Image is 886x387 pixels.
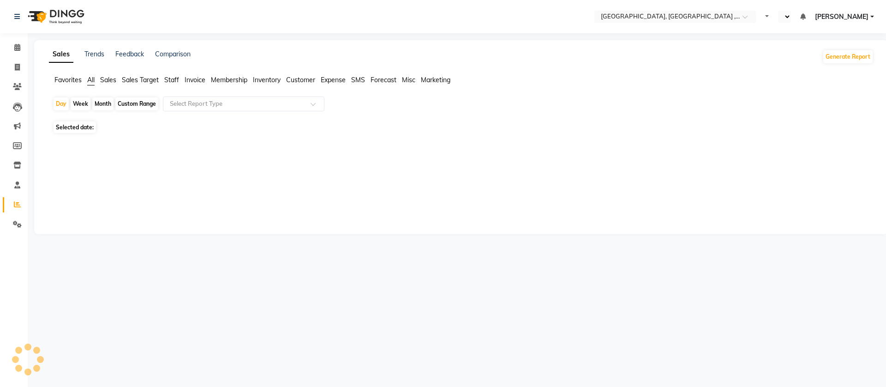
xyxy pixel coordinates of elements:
[115,97,158,110] div: Custom Range
[49,46,73,63] a: Sales
[122,76,159,84] span: Sales Target
[286,76,315,84] span: Customer
[54,76,82,84] span: Favorites
[185,76,205,84] span: Invoice
[100,76,116,84] span: Sales
[155,50,191,58] a: Comparison
[402,76,415,84] span: Misc
[321,76,346,84] span: Expense
[54,97,69,110] div: Day
[87,76,95,84] span: All
[84,50,104,58] a: Trends
[54,121,96,133] span: Selected date:
[815,12,868,22] span: [PERSON_NAME]
[823,50,873,63] button: Generate Report
[71,97,90,110] div: Week
[164,76,179,84] span: Staff
[24,4,87,30] img: logo
[253,76,281,84] span: Inventory
[421,76,450,84] span: Marketing
[351,76,365,84] span: SMS
[92,97,114,110] div: Month
[115,50,144,58] a: Feedback
[371,76,396,84] span: Forecast
[211,76,247,84] span: Membership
